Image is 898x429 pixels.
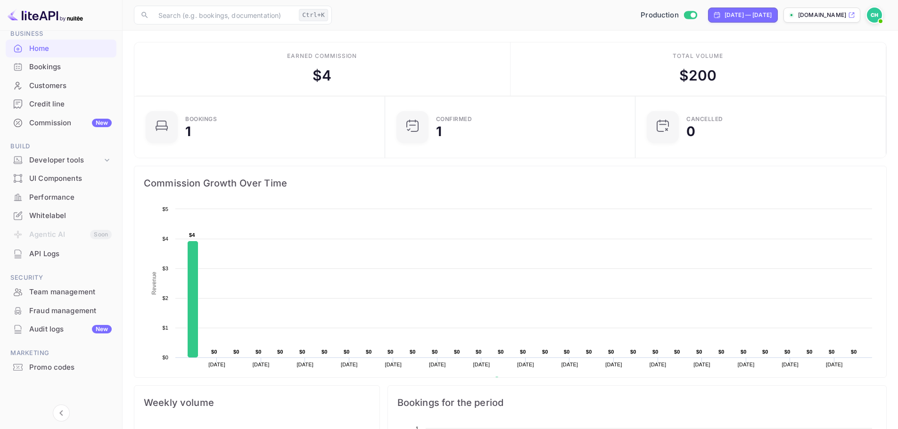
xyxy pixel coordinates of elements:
[473,362,490,367] text: [DATE]
[185,116,217,122] div: Bookings
[6,320,116,339] div: Audit logsNew
[6,283,116,300] a: Team management
[738,362,755,367] text: [DATE]
[798,11,846,19] p: [DOMAIN_NAME]
[673,52,723,60] div: Total volume
[725,11,772,19] div: [DATE] — [DATE]
[6,77,116,94] a: Customers
[650,362,667,367] text: [DATE]
[410,349,416,355] text: $0
[297,362,313,367] text: [DATE]
[520,349,526,355] text: $0
[29,155,102,166] div: Developer tools
[6,170,116,187] a: UI Components
[233,349,239,355] text: $0
[6,58,116,76] div: Bookings
[255,349,262,355] text: $0
[253,362,270,367] text: [DATE]
[429,362,446,367] text: [DATE]
[299,349,305,355] text: $0
[6,152,116,169] div: Developer tools
[162,295,168,301] text: $2
[605,362,622,367] text: [DATE]
[208,362,225,367] text: [DATE]
[829,349,835,355] text: $0
[561,362,578,367] text: [DATE]
[162,355,168,360] text: $0
[6,40,116,58] div: Home
[436,116,472,122] div: Confirmed
[6,77,116,95] div: Customers
[277,349,283,355] text: $0
[826,362,843,367] text: [DATE]
[151,272,157,295] text: Revenue
[211,349,217,355] text: $0
[641,10,679,21] span: Production
[6,114,116,131] a: CommissionNew
[162,266,168,271] text: $3
[29,81,112,91] div: Customers
[498,349,504,355] text: $0
[6,40,116,57] a: Home
[674,349,680,355] text: $0
[867,8,882,23] img: Cas Hulsbosch
[29,249,112,259] div: API Logs
[29,43,112,54] div: Home
[6,188,116,207] div: Performance
[387,349,394,355] text: $0
[784,349,791,355] text: $0
[6,245,116,262] a: API Logs
[29,99,112,110] div: Credit line
[162,325,168,331] text: $1
[6,273,116,283] span: Security
[29,210,112,221] div: Whitelabel
[6,302,116,320] div: Fraud management
[6,95,116,113] a: Credit line
[6,141,116,152] span: Build
[162,236,168,242] text: $4
[476,349,482,355] text: $0
[6,207,116,224] a: Whitelabel
[436,125,442,138] div: 1
[517,362,534,367] text: [DATE]
[397,395,877,410] span: Bookings for the period
[432,349,438,355] text: $0
[162,206,168,212] text: $5
[6,188,116,206] a: Performance
[185,125,191,138] div: 1
[679,65,717,86] div: $ 200
[608,349,614,355] text: $0
[29,118,112,129] div: Commission
[6,114,116,132] div: CommissionNew
[29,287,112,298] div: Team management
[6,348,116,358] span: Marketing
[313,65,331,86] div: $ 4
[630,349,636,355] text: $0
[741,349,747,355] text: $0
[6,207,116,225] div: Whitelabel
[29,173,112,184] div: UI Components
[652,349,659,355] text: $0
[29,324,112,335] div: Audit logs
[29,362,112,373] div: Promo codes
[53,405,70,421] button: Collapse navigation
[189,232,195,238] text: $4
[718,349,725,355] text: $0
[299,9,328,21] div: Ctrl+K
[153,6,295,24] input: Search (e.g. bookings, documentation)
[454,349,460,355] text: $0
[6,283,116,301] div: Team management
[6,358,116,376] a: Promo codes
[385,362,402,367] text: [DATE]
[503,377,527,383] text: Revenue
[6,29,116,39] span: Business
[851,349,857,355] text: $0
[6,320,116,338] a: Audit logsNew
[564,349,570,355] text: $0
[693,362,710,367] text: [DATE]
[762,349,768,355] text: $0
[29,192,112,203] div: Performance
[6,58,116,75] a: Bookings
[341,362,358,367] text: [DATE]
[287,52,357,60] div: Earned commission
